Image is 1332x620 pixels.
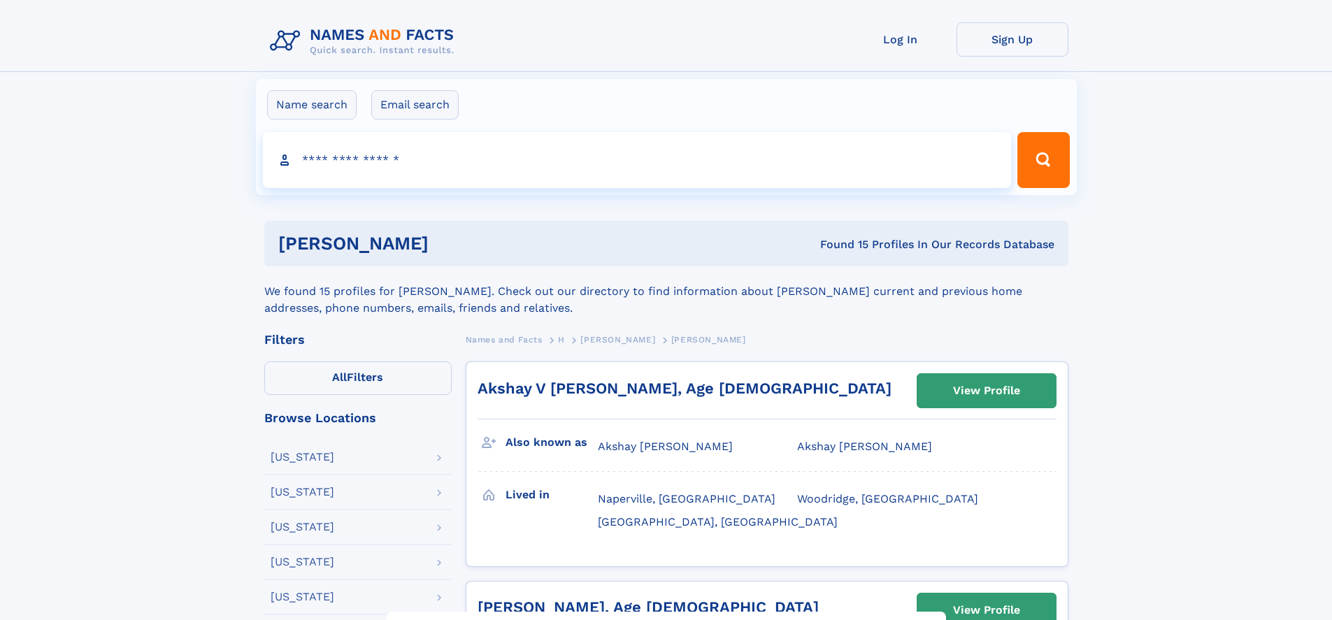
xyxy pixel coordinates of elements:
[957,22,1068,57] a: Sign Up
[271,486,334,498] div: [US_STATE]
[558,335,565,345] span: H
[271,591,334,603] div: [US_STATE]
[580,335,655,345] span: [PERSON_NAME]
[1017,132,1069,188] button: Search Button
[671,335,746,345] span: [PERSON_NAME]
[271,452,334,463] div: [US_STATE]
[506,431,598,454] h3: Also known as
[598,492,775,505] span: Naperville, [GEOGRAPHIC_DATA]
[478,380,891,397] a: Akshay V [PERSON_NAME], Age [DEMOGRAPHIC_DATA]
[797,492,978,505] span: Woodridge, [GEOGRAPHIC_DATA]
[478,598,819,616] a: [PERSON_NAME], Age [DEMOGRAPHIC_DATA]
[263,132,1012,188] input: search input
[580,331,655,348] a: [PERSON_NAME]
[264,412,452,424] div: Browse Locations
[558,331,565,348] a: H
[466,331,543,348] a: Names and Facts
[271,521,334,533] div: [US_STATE]
[371,90,459,120] label: Email search
[264,266,1068,317] div: We found 15 profiles for [PERSON_NAME]. Check out our directory to find information about [PERSON...
[797,440,932,453] span: Akshay [PERSON_NAME]
[264,22,466,60] img: Logo Names and Facts
[267,90,357,120] label: Name search
[264,361,452,395] label: Filters
[598,440,733,453] span: Akshay [PERSON_NAME]
[845,22,957,57] a: Log In
[278,235,624,252] h1: [PERSON_NAME]
[624,237,1054,252] div: Found 15 Profiles In Our Records Database
[598,515,838,528] span: [GEOGRAPHIC_DATA], [GEOGRAPHIC_DATA]
[917,374,1056,408] a: View Profile
[953,375,1020,407] div: View Profile
[332,370,347,384] span: All
[264,333,452,346] div: Filters
[271,556,334,568] div: [US_STATE]
[506,483,598,507] h3: Lived in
